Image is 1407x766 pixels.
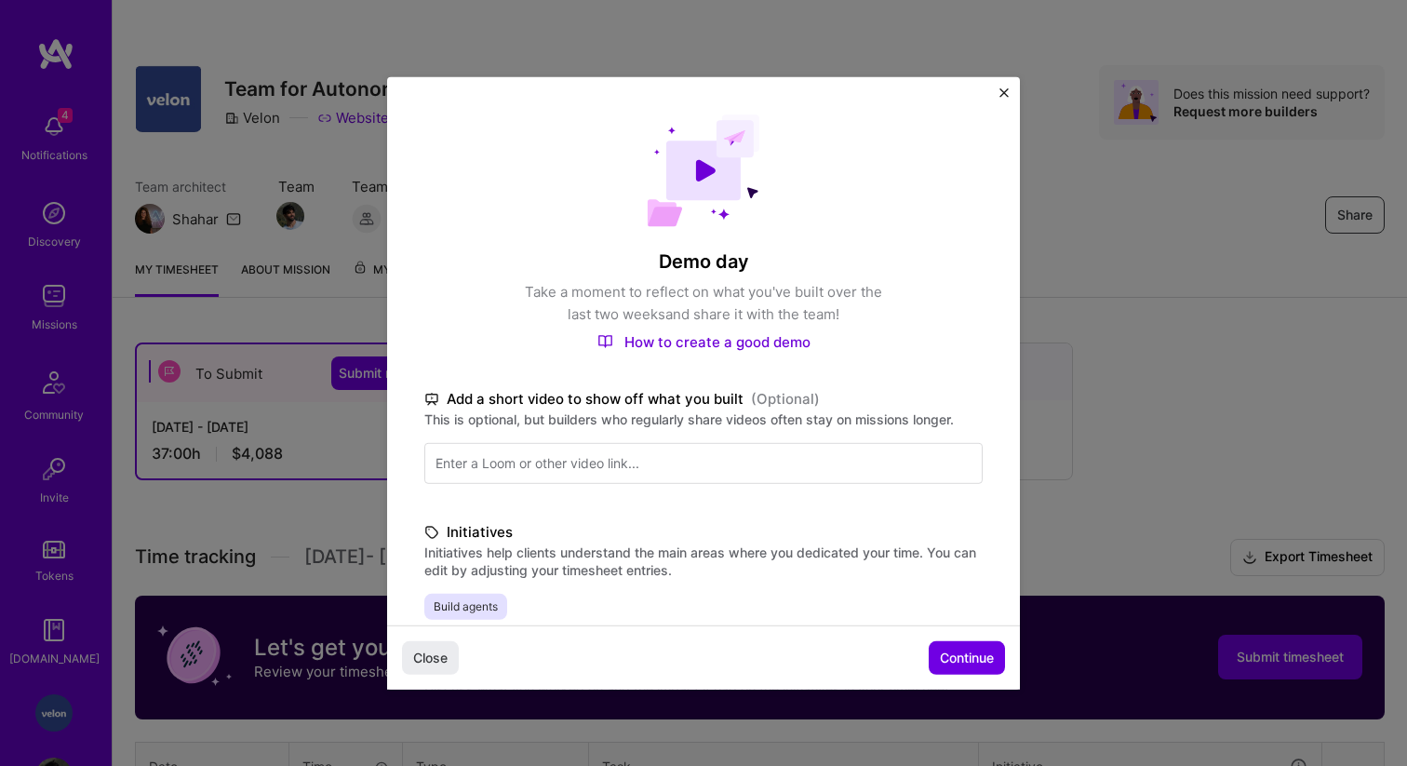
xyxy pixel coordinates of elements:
button: Close [402,641,459,675]
label: This is optional, but builders who regularly share videos often stay on missions longer. [424,410,983,427]
i: icon TagBlack [424,521,439,543]
span: Build agents [424,593,507,619]
h4: Demo day [424,249,983,273]
label: Initiatives help clients understand the main areas where you dedicated your time. You can edit by... [424,543,983,578]
span: Close [413,649,448,667]
label: Add a short video to show off what you built [424,387,983,410]
img: How to create a good demo [597,334,613,349]
i: icon TvBlack [424,388,439,410]
label: Initiatives [424,520,983,543]
a: How to create a good demo [597,332,811,350]
p: Take a moment to reflect on what you've built over the last two weeks and share it with the team! [517,280,890,325]
img: Demo day [647,114,760,226]
button: Continue [929,641,1005,675]
input: Enter a Loom or other video link... [424,442,983,483]
button: Close [999,87,1009,107]
span: Continue [940,649,994,667]
span: (Optional) [751,387,820,410]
